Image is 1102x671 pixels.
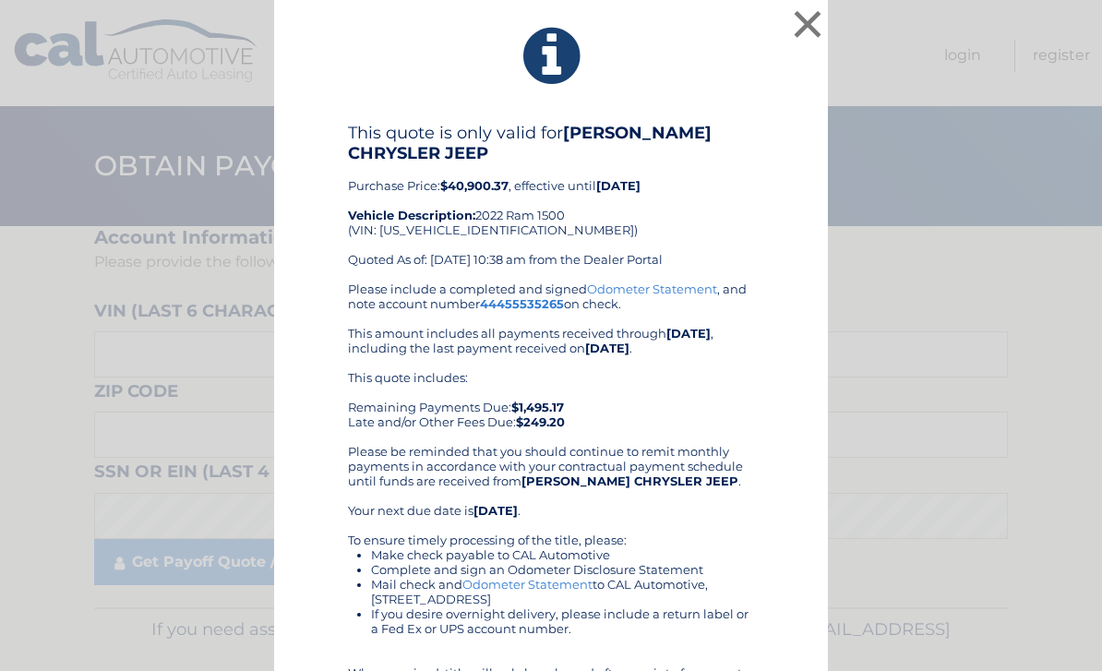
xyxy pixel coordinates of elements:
a: Odometer Statement [462,577,593,592]
strong: Vehicle Description: [348,208,475,222]
b: [PERSON_NAME] CHRYSLER JEEP [348,123,712,163]
button: × [789,6,826,42]
li: If you desire overnight delivery, please include a return label or a Fed Ex or UPS account number. [371,606,754,636]
div: Purchase Price: , effective until 2022 Ram 1500 (VIN: [US_VEHICLE_IDENTIFICATION_NUMBER]) Quoted ... [348,123,754,282]
li: Complete and sign an Odometer Disclosure Statement [371,562,754,577]
b: $40,900.37 [440,178,509,193]
b: [DATE] [666,326,711,341]
a: Odometer Statement [587,282,717,296]
b: [DATE] [473,503,518,518]
li: Make check payable to CAL Automotive [371,547,754,562]
h4: This quote is only valid for [348,123,754,163]
b: [PERSON_NAME] CHRYSLER JEEP [521,473,738,488]
div: This quote includes: Remaining Payments Due: Late and/or Other Fees Due: [348,370,754,429]
b: $249.20 [516,414,565,429]
b: $1,495.17 [511,400,564,414]
li: Mail check and to CAL Automotive, [STREET_ADDRESS] [371,577,754,606]
b: [DATE] [596,178,641,193]
a: 44455535265 [480,296,564,311]
b: [DATE] [585,341,629,355]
